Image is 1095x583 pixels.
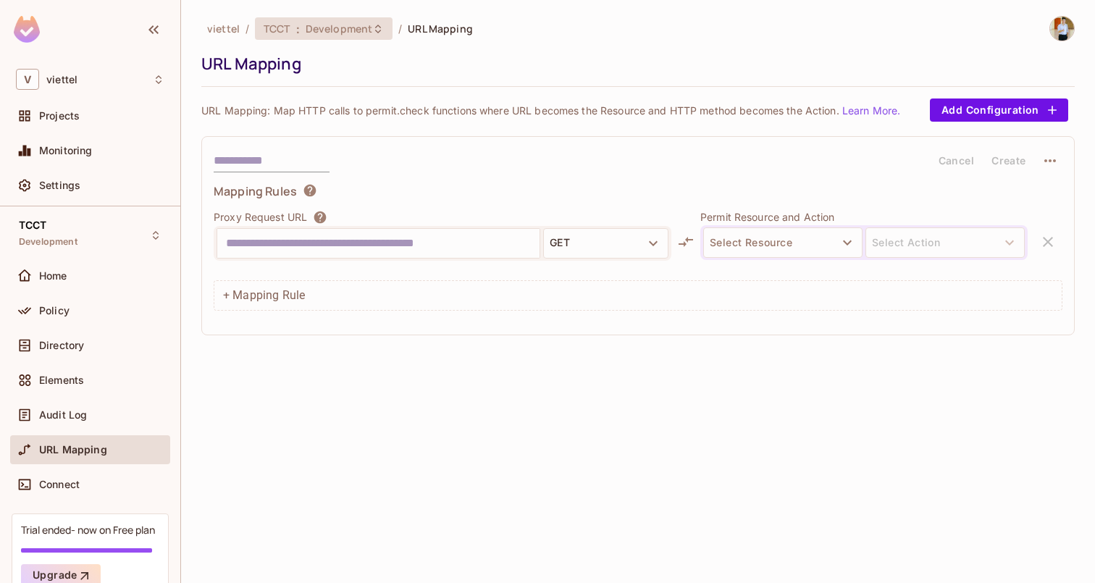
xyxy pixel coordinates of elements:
[16,69,39,90] span: V
[930,98,1068,122] button: Add Configuration
[201,104,900,117] p: URL Mapping: Map HTTP calls to permit.check functions where URL becomes the Resource and HTTP met...
[39,340,84,351] span: Directory
[408,22,472,35] span: URL Mapping
[21,523,155,537] div: Trial ended- now on Free plan
[842,104,900,117] a: Learn More.
[39,409,87,421] span: Audit Log
[39,180,80,191] span: Settings
[207,22,240,35] span: the active workspace
[1050,17,1074,41] img: Tuấn Anh
[46,74,77,85] span: Workspace: viettel
[14,16,40,43] img: SReyMgAAAABJRU5ErkJggg==
[19,236,77,248] span: Development
[306,22,372,35] span: Development
[19,219,47,231] span: TCCT
[543,228,668,259] button: GET
[398,22,402,35] li: /
[39,479,80,490] span: Connect
[39,305,70,316] span: Policy
[39,270,67,282] span: Home
[39,444,107,456] span: URL Mapping
[933,149,980,172] button: Cancel
[214,280,1062,311] div: + Mapping Rule
[214,183,297,199] span: Mapping Rules
[865,227,1025,258] span: select resource to select action
[39,374,84,386] span: Elements
[39,110,80,122] span: Projects
[295,23,301,35] span: :
[703,227,863,258] button: Select Resource
[39,145,93,156] span: Monitoring
[214,210,307,225] p: Proxy Request URL
[201,53,1067,75] div: URL Mapping
[246,22,249,35] li: /
[986,149,1032,172] button: Create
[700,210,1028,224] p: Permit Resource and Action
[264,22,290,35] span: TCCT
[865,227,1025,258] button: Select Action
